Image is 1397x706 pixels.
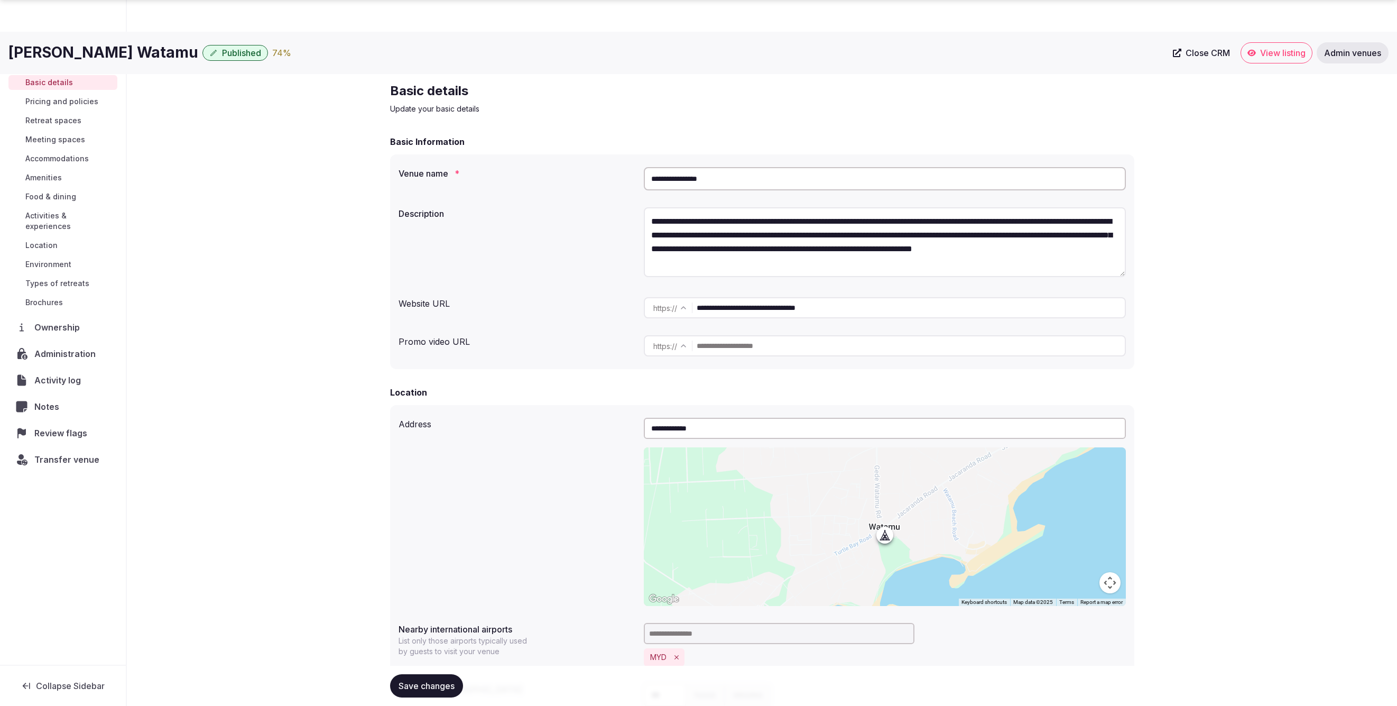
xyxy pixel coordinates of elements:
[25,96,98,107] span: Pricing and policies
[34,400,63,413] span: Notes
[272,47,291,59] button: 74%
[25,278,89,289] span: Types of retreats
[1317,42,1389,63] a: Admin venues
[8,132,117,147] a: Meeting spaces
[25,134,85,145] span: Meeting spaces
[25,77,73,88] span: Basic details
[34,321,84,334] span: Ownership
[8,295,117,310] a: Brochures
[25,153,89,164] span: Accommodations
[25,115,81,126] span: Retreat spaces
[1260,48,1306,58] span: View listing
[8,257,117,272] a: Environment
[399,681,455,691] span: Save changes
[8,113,117,128] a: Retreat spaces
[34,374,85,387] span: Activity log
[8,422,117,444] a: Review flags
[34,453,99,466] span: Transfer venue
[25,297,63,308] span: Brochures
[8,170,117,185] a: Amenities
[25,210,113,232] span: Activities & experiences
[8,42,198,63] h1: [PERSON_NAME] Watamu
[8,343,117,365] a: Administration
[1241,42,1312,63] a: View listing
[8,276,117,291] a: Types of retreats
[8,369,117,391] a: Activity log
[1186,48,1230,58] span: Close CRM
[202,45,268,61] button: Published
[8,208,117,234] a: Activities & experiences
[8,94,117,109] a: Pricing and policies
[8,674,117,698] button: Collapse Sidebar
[8,151,117,166] a: Accommodations
[25,259,71,270] span: Environment
[25,172,62,183] span: Amenities
[8,316,117,338] a: Ownership
[8,238,117,253] a: Location
[8,75,117,90] a: Basic details
[272,47,291,59] div: 74 %
[25,191,76,202] span: Food & dining
[390,674,463,698] button: Save changes
[8,189,117,204] a: Food & dining
[34,427,91,439] span: Review flags
[222,48,261,58] span: Published
[34,347,100,360] span: Administration
[8,448,117,471] button: Transfer venue
[36,681,105,691] span: Collapse Sidebar
[25,240,58,251] span: Location
[1324,48,1381,58] span: Admin venues
[1167,42,1236,63] a: Close CRM
[8,396,117,418] a: Notes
